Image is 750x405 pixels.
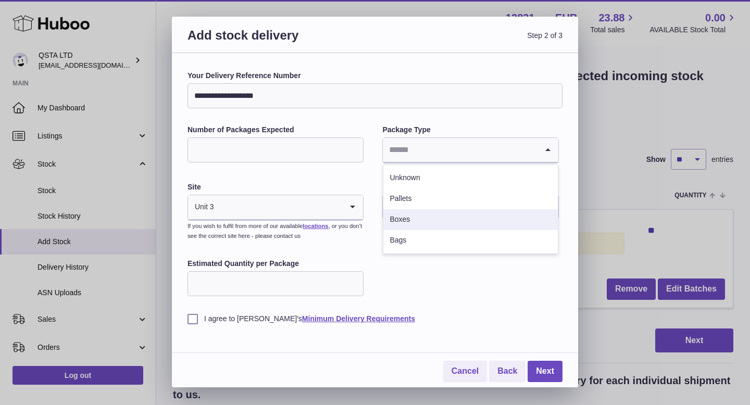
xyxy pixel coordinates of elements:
[187,125,364,135] label: Number of Packages Expected
[187,314,562,324] label: I agree to [PERSON_NAME]'s
[382,125,558,135] label: Package Type
[382,182,558,192] label: Expected Delivery Date
[188,195,363,220] div: Search for option
[303,223,328,229] a: locations
[443,361,487,382] a: Cancel
[187,71,562,81] label: Your Delivery Reference Number
[302,314,415,323] a: Minimum Delivery Requirements
[188,195,215,219] span: Unit 3
[383,188,557,209] li: Pallets
[187,259,364,269] label: Estimated Quantity per Package
[383,230,557,251] li: Bags
[383,138,537,162] input: Search for option
[489,361,526,382] a: Back
[187,223,362,239] small: If you wish to fulfil from more of our available , or you don’t see the correct site here - pleas...
[383,168,557,188] li: Unknown
[215,195,343,219] input: Search for option
[375,27,562,56] span: Step 2 of 3
[528,361,562,382] a: Next
[187,27,375,56] h3: Add stock delivery
[187,182,364,192] label: Site
[383,209,557,230] li: Boxes
[383,138,558,163] div: Search for option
